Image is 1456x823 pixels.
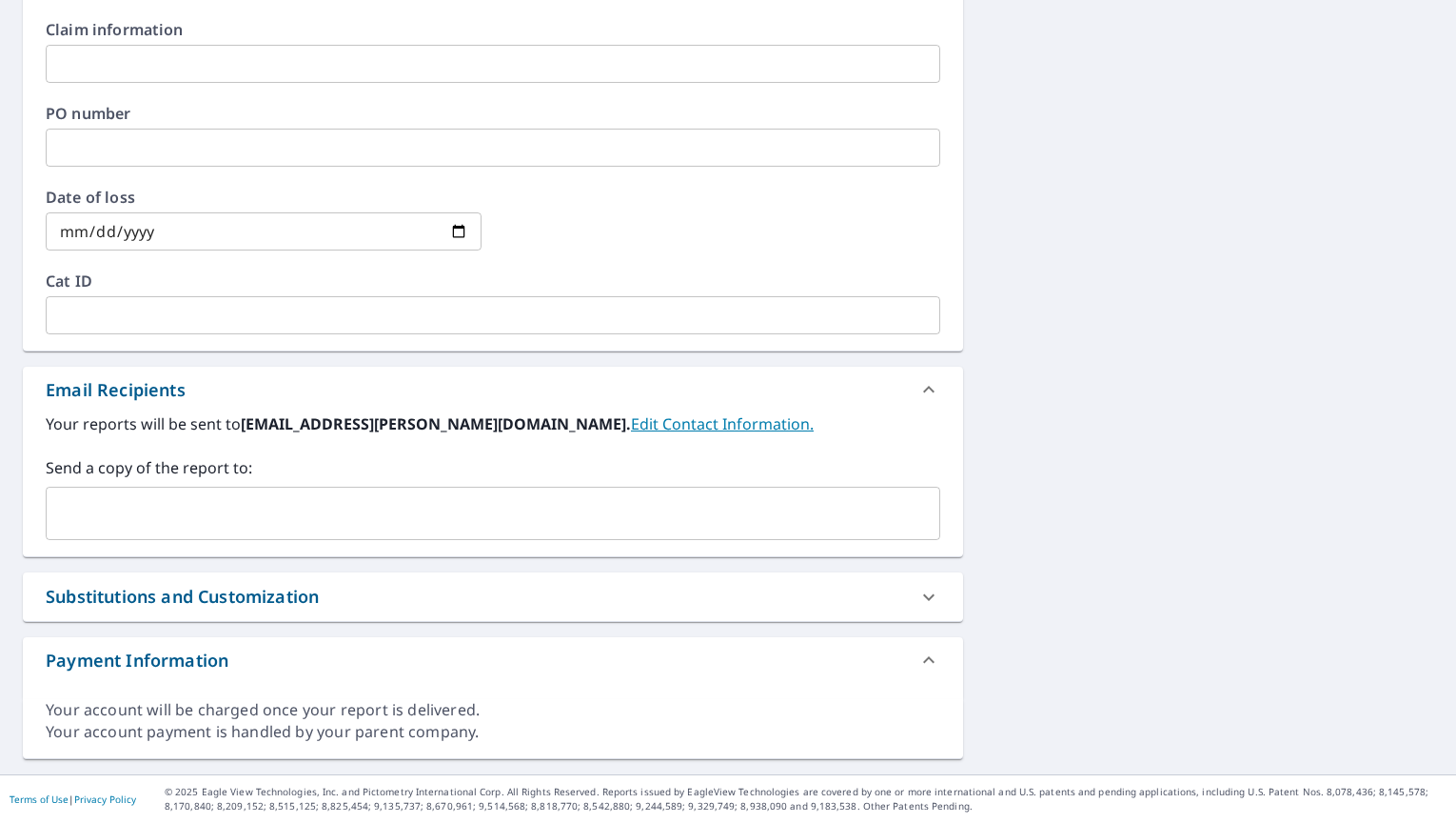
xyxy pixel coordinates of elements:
div: Email Recipients [46,377,186,403]
div: Substitutions and Customization [46,584,319,610]
label: Cat ID [46,273,940,289]
a: Terms of Use [10,793,69,806]
p: | [10,793,136,805]
label: Send a copy of the report to: [46,456,940,479]
p: © 2025 Eagle View Technologies, Inc. and Pictometry International Corp. All Rights Reserved. Repo... [165,785,1446,813]
div: Payment Information [23,637,963,683]
label: Date of loss [46,190,482,205]
label: Claim information [46,22,940,37]
label: PO number [46,106,940,121]
label: Your reports will be sent to [46,412,940,435]
div: Email Recipients [23,367,963,412]
div: Payment Information [46,648,228,673]
div: Substitutions and Customization [23,572,963,621]
a: Privacy Policy [74,793,136,806]
div: Your account payment is handled by your parent company. [46,721,940,743]
a: EditContactInfo [631,413,814,434]
b: [EMAIL_ADDRESS][PERSON_NAME][DOMAIN_NAME]. [241,413,631,434]
div: Your account will be charged once your report is delivered. [46,699,940,721]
